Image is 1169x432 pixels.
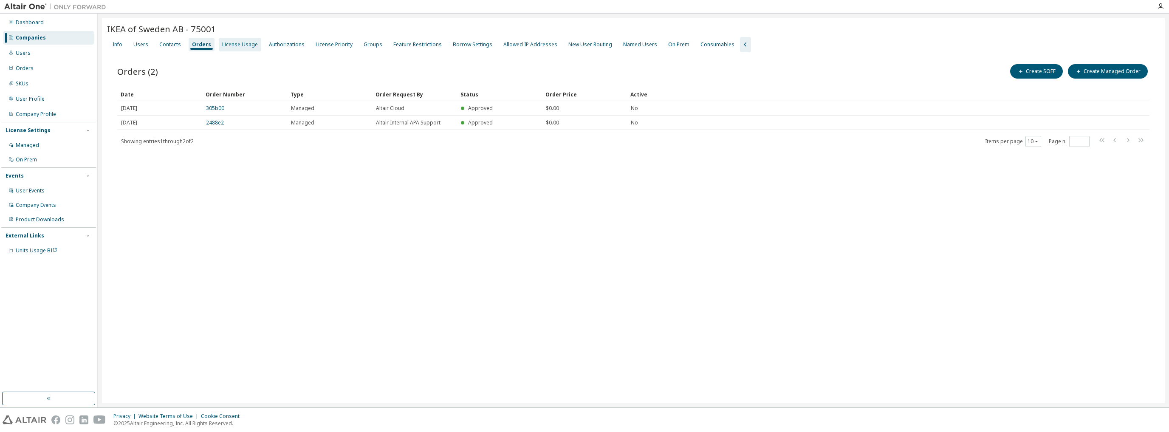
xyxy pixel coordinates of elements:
[6,172,24,179] div: Events
[121,138,194,145] span: Showing entries 1 through 2 of 2
[668,41,689,48] div: On Prem
[51,415,60,424] img: facebook.svg
[1010,64,1063,79] button: Create SOFF
[16,156,37,163] div: On Prem
[568,41,612,48] div: New User Routing
[1068,64,1148,79] button: Create Managed Order
[3,415,46,424] img: altair_logo.svg
[16,50,31,56] div: Users
[113,420,245,427] p: © 2025 Altair Engineering, Inc. All Rights Reserved.
[269,41,305,48] div: Authorizations
[16,202,56,209] div: Company Events
[468,104,493,112] span: Approved
[4,3,110,11] img: Altair One
[16,80,28,87] div: SKUs
[985,136,1041,147] span: Items per page
[623,41,657,48] div: Named Users
[159,41,181,48] div: Contacts
[503,41,557,48] div: Allowed IP Addresses
[316,41,353,48] div: License Priority
[16,142,39,149] div: Managed
[291,119,314,126] span: Managed
[121,119,137,126] span: [DATE]
[206,104,224,112] a: 305b00
[6,232,44,239] div: External Links
[121,105,137,112] span: [DATE]
[79,415,88,424] img: linkedin.svg
[222,41,258,48] div: License Usage
[16,216,64,223] div: Product Downloads
[16,187,45,194] div: User Events
[6,127,51,134] div: License Settings
[121,88,199,101] div: Date
[16,247,57,254] span: Units Usage BI
[192,41,211,48] div: Orders
[138,413,201,420] div: Website Terms of Use
[376,88,454,101] div: Order Request By
[630,88,1098,101] div: Active
[113,413,138,420] div: Privacy
[16,65,34,72] div: Orders
[1028,138,1039,145] button: 10
[107,23,216,35] span: IKEA of Sweden AB - 75001
[1049,136,1090,147] span: Page n.
[117,65,158,77] span: Orders (2)
[631,105,638,112] span: No
[16,111,56,118] div: Company Profile
[364,41,382,48] div: Groups
[206,88,284,101] div: Order Number
[206,119,224,126] a: 2488e2
[631,119,638,126] span: No
[93,415,106,424] img: youtube.svg
[16,19,44,26] div: Dashboard
[376,119,440,126] span: Altair Internal APA Support
[453,41,492,48] div: Borrow Settings
[376,105,404,112] span: Altair Cloud
[201,413,245,420] div: Cookie Consent
[545,88,624,101] div: Order Price
[546,119,559,126] span: $0.00
[16,34,46,41] div: Companies
[393,41,442,48] div: Feature Restrictions
[291,88,369,101] div: Type
[291,105,314,112] span: Managed
[133,41,148,48] div: Users
[16,96,45,102] div: User Profile
[468,119,493,126] span: Approved
[65,415,74,424] img: instagram.svg
[460,88,539,101] div: Status
[546,105,559,112] span: $0.00
[700,41,734,48] div: Consumables
[113,41,122,48] div: Info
